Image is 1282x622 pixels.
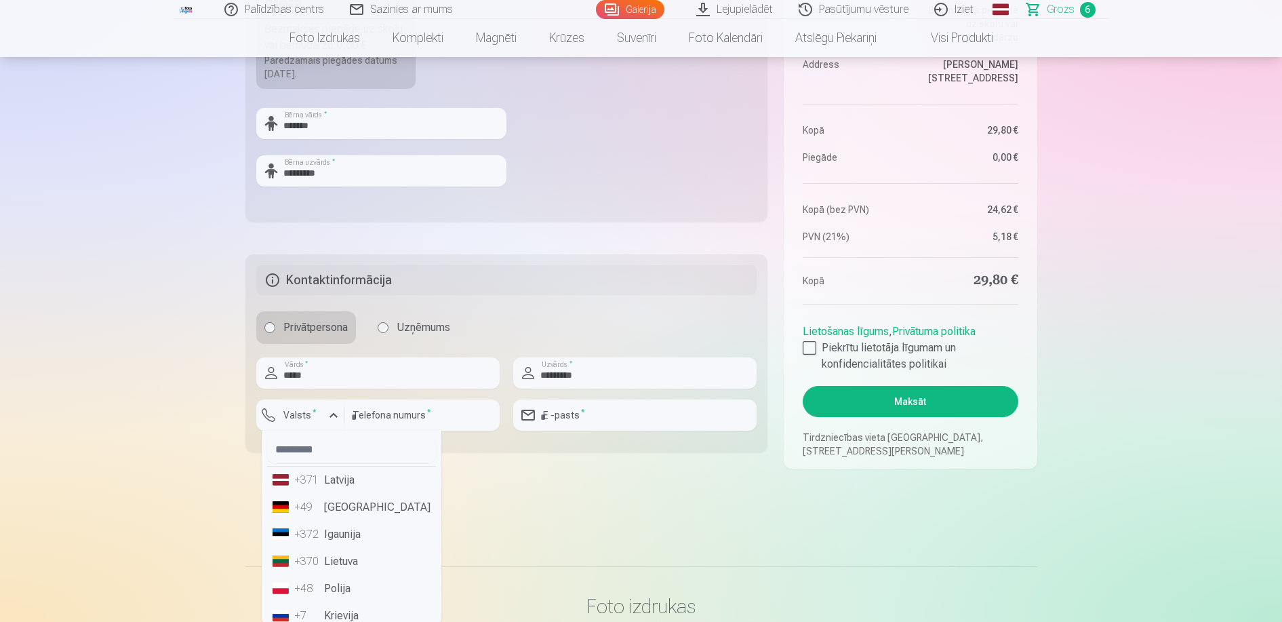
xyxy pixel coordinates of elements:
button: Valsts* [256,400,344,431]
label: Piekrītu lietotāja līgumam un konfidencialitātes politikai [803,340,1018,372]
a: Foto izdrukas [273,19,376,57]
dd: 29,80 € [917,123,1018,137]
label: Privātpersona [256,311,356,344]
a: Atslēgu piekariņi [779,19,893,57]
dd: 0,00 € [917,151,1018,164]
input: Uzņēmums [378,322,388,333]
div: +49 [294,499,321,516]
a: Lietošanas līgums [803,325,889,338]
a: Krūzes [533,19,601,57]
div: +371 [294,472,321,488]
a: Suvenīri [601,19,673,57]
a: Komplekti [376,19,460,57]
dt: Kopā (bez PVN) [803,203,904,216]
dt: Piegāde [803,151,904,164]
a: Visi produkti [893,19,1009,57]
dd: [PERSON_NAME][STREET_ADDRESS] [917,58,1018,85]
p: Tirdzniecības vieta [GEOGRAPHIC_DATA], [STREET_ADDRESS][PERSON_NAME] [803,431,1018,458]
input: Privātpersona [264,322,275,333]
dt: PVN (21%) [803,230,904,244]
label: Valsts [278,408,322,422]
img: /fa1 [179,5,194,14]
span: 6 [1080,2,1096,18]
div: +370 [294,553,321,570]
li: [GEOGRAPHIC_DATA] [267,494,436,521]
li: Lietuva [267,548,436,575]
div: , [803,318,1018,372]
h3: Foto izdrukas [256,594,1026,619]
dd: 29,80 € [917,271,1018,290]
a: Foto kalendāri [673,19,779,57]
dd: 24,62 € [917,203,1018,216]
li: Polija [267,575,436,602]
div: Paredzamais piegādes datums [DATE]. [264,54,408,81]
label: Uzņēmums [369,311,458,344]
span: Grozs [1047,1,1075,18]
h5: Kontaktinformācija [256,265,757,295]
dt: Kopā [803,123,904,137]
a: Privātuma politika [892,325,976,338]
dd: 5,18 € [917,230,1018,244]
li: Latvija [267,467,436,494]
div: +48 [294,581,321,597]
a: Magnēti [460,19,533,57]
dt: Kopā [803,271,904,290]
dt: Address [803,58,904,85]
button: Maksāt [803,386,1018,417]
div: +372 [294,526,321,543]
li: Igaunija [267,521,436,548]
